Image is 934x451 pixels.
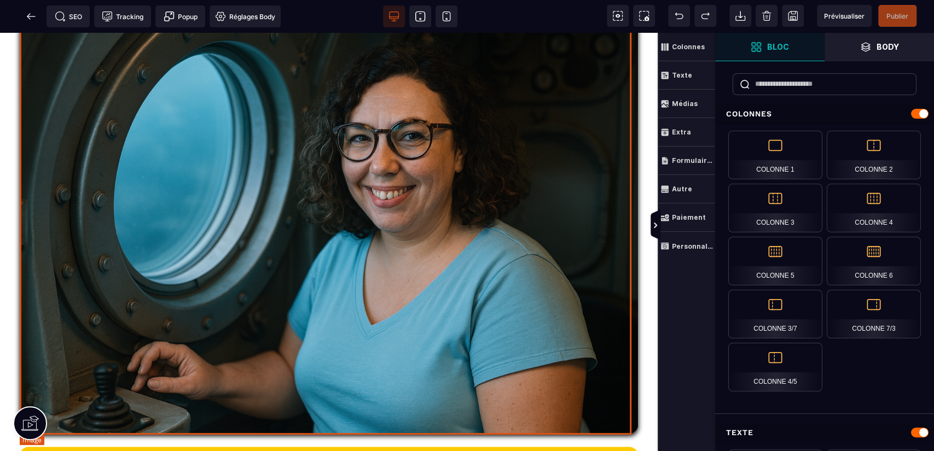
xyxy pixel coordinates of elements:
strong: Texte [672,71,692,79]
span: SEO [55,11,82,22]
span: Aperçu [817,5,872,27]
span: Nettoyage [756,5,778,27]
span: Texte [658,61,715,90]
span: Défaire [668,5,690,27]
strong: Extra [672,128,691,136]
strong: Personnalisé [672,242,713,250]
strong: Paiement [672,213,706,221]
span: Ouvrir les blocs [715,33,825,61]
span: Formulaires [658,147,715,175]
div: Colonne 7/3 [827,290,921,338]
span: Capture d'écran [633,5,655,27]
strong: Formulaires [672,156,713,165]
span: Voir tablette [409,5,431,27]
span: Ouvrir les calques [825,33,934,61]
span: Voir bureau [383,5,405,27]
span: Popup [164,11,198,22]
span: Importer [729,5,751,27]
span: Autre [658,175,715,203]
div: Colonne 5 [728,237,822,285]
strong: Colonnes [672,43,705,51]
div: Colonne 4 [827,184,921,232]
span: Enregistrer le contenu [878,5,916,27]
span: Personnalisé [658,232,715,260]
strong: Médias [672,99,698,108]
span: Métadata SEO [47,5,90,27]
span: Prévisualiser [824,12,865,20]
strong: Autre [672,185,692,193]
span: Extra [658,118,715,147]
div: Colonnes [715,104,934,124]
span: Publier [886,12,908,20]
span: Rétablir [694,5,716,27]
span: Voir les composants [607,5,629,27]
span: Créer une alerte modale [155,5,205,27]
div: Colonne 3 [728,184,822,232]
span: Voir mobile [436,5,457,27]
div: Colonne 3/7 [728,290,822,338]
span: Paiement [658,203,715,232]
span: Tracking [102,11,143,22]
div: Colonne 2 [827,131,921,179]
span: Colonnes [658,33,715,61]
span: Médias [658,90,715,118]
span: Afficher les vues [715,209,726,242]
div: Colonne 6 [827,237,921,285]
span: Code de suivi [94,5,151,27]
strong: Bloc [767,43,789,51]
span: Favicon [210,5,281,27]
div: Texte [715,423,934,443]
div: Colonne 1 [728,131,822,179]
strong: Body [877,43,899,51]
div: Colonne 4/5 [728,343,822,391]
span: Retour [20,5,42,27]
span: Réglages Body [215,11,275,22]
span: Enregistrer [782,5,804,27]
